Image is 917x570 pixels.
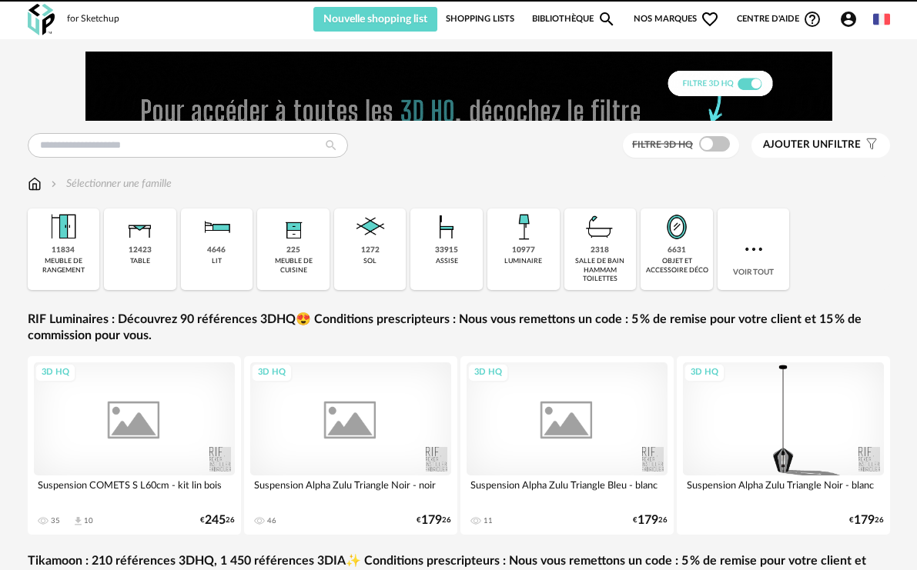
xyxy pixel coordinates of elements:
[122,208,159,245] img: Table.png
[751,133,890,158] button: Ajouter unfiltre Filter icon
[638,515,658,525] span: 179
[313,7,438,32] button: Nouvelle shopping list
[645,257,708,275] div: objet et accessoire déco
[668,245,686,255] div: 6631
[428,208,465,245] img: Assise.png
[512,245,535,255] div: 10977
[633,515,668,525] div: € 26
[854,515,875,525] span: 179
[658,208,695,245] img: Miroir.png
[275,208,312,245] img: Rangement.png
[363,257,377,265] div: sol
[35,363,76,382] div: 3D HQ
[504,257,542,265] div: luminaire
[581,208,618,245] img: Salle%20de%20bain.png
[205,515,226,525] span: 245
[262,257,325,275] div: meuble de cuisine
[323,14,427,25] span: Nouvelle shopping list
[634,7,720,32] span: Nos marques
[436,257,458,265] div: assise
[48,176,172,192] div: Sélectionner une famille
[251,363,293,382] div: 3D HQ
[352,208,389,245] img: Sol.png
[250,475,451,506] div: Suspension Alpha Zulu Triangle Noir - noir
[84,516,93,525] div: 10
[28,356,241,535] a: 3D HQ Suspension COMETS S L60cm - kit lin bois 35 Download icon 10 €24526
[34,475,235,506] div: Suspension COMETS S L60cm - kit lin bois
[873,11,890,28] img: fr
[505,208,542,245] img: Luminaire.png
[683,475,884,506] div: Suspension Alpha Zulu Triangle Noir - blanc
[85,52,832,121] img: FILTRE%20HQ%20NEW_V1%20(4).gif
[532,7,617,32] a: BibliothèqueMagnify icon
[45,208,82,245] img: Meuble%20de%20rangement.png
[861,138,879,152] span: Filter icon
[72,515,84,527] span: Download icon
[28,176,42,192] img: svg+xml;base64,PHN2ZyB3aWR0aD0iMTYiIGhlaWdodD0iMTciIHZpZXdCb3g9IjAgMCAxNiAxNyIgZmlsbD0ibm9uZSIgeG...
[741,237,766,262] img: more.7b13dc1.svg
[839,10,858,28] span: Account Circle icon
[361,245,380,255] div: 1272
[803,10,822,28] span: Help Circle Outline icon
[701,10,719,28] span: Heart Outline icon
[48,176,60,192] img: svg+xml;base64,PHN2ZyB3aWR0aD0iMTYiIGhlaWdodD0iMTYiIHZpZXdCb3g9IjAgMCAxNiAxNiIgZmlsbD0ibm9uZSIgeG...
[200,515,235,525] div: € 26
[28,312,890,344] a: RIF Luminaires : Découvrez 90 références 3DHQ😍 Conditions prescripteurs : Nous vous remettons un ...
[484,516,493,525] div: 11
[286,245,300,255] div: 225
[51,516,60,525] div: 35
[467,363,509,382] div: 3D HQ
[597,10,616,28] span: Magnify icon
[763,138,861,152] span: filtre
[718,208,790,290] div: Voir tout
[435,245,458,255] div: 33915
[591,245,609,255] div: 2318
[569,257,632,283] div: salle de bain hammam toilettes
[417,515,451,525] div: € 26
[198,208,235,245] img: Literie.png
[467,475,668,506] div: Suspension Alpha Zulu Triangle Bleu - blanc
[212,257,222,265] div: lit
[446,7,514,32] a: Shopping Lists
[130,257,150,265] div: table
[737,10,822,28] span: Centre d'aideHelp Circle Outline icon
[849,515,884,525] div: € 26
[677,356,890,535] a: 3D HQ Suspension Alpha Zulu Triangle Noir - blanc €17926
[684,363,725,382] div: 3D HQ
[632,140,693,149] span: Filtre 3D HQ
[267,516,276,525] div: 46
[460,356,674,535] a: 3D HQ Suspension Alpha Zulu Triangle Bleu - blanc 11 €17926
[52,245,75,255] div: 11834
[421,515,442,525] span: 179
[67,13,119,25] div: for Sketchup
[244,356,457,535] a: 3D HQ Suspension Alpha Zulu Triangle Noir - noir 46 €17926
[32,257,95,275] div: meuble de rangement
[129,245,152,255] div: 12423
[763,139,828,150] span: Ajouter un
[28,4,55,35] img: OXP
[207,245,226,255] div: 4646
[839,10,865,28] span: Account Circle icon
